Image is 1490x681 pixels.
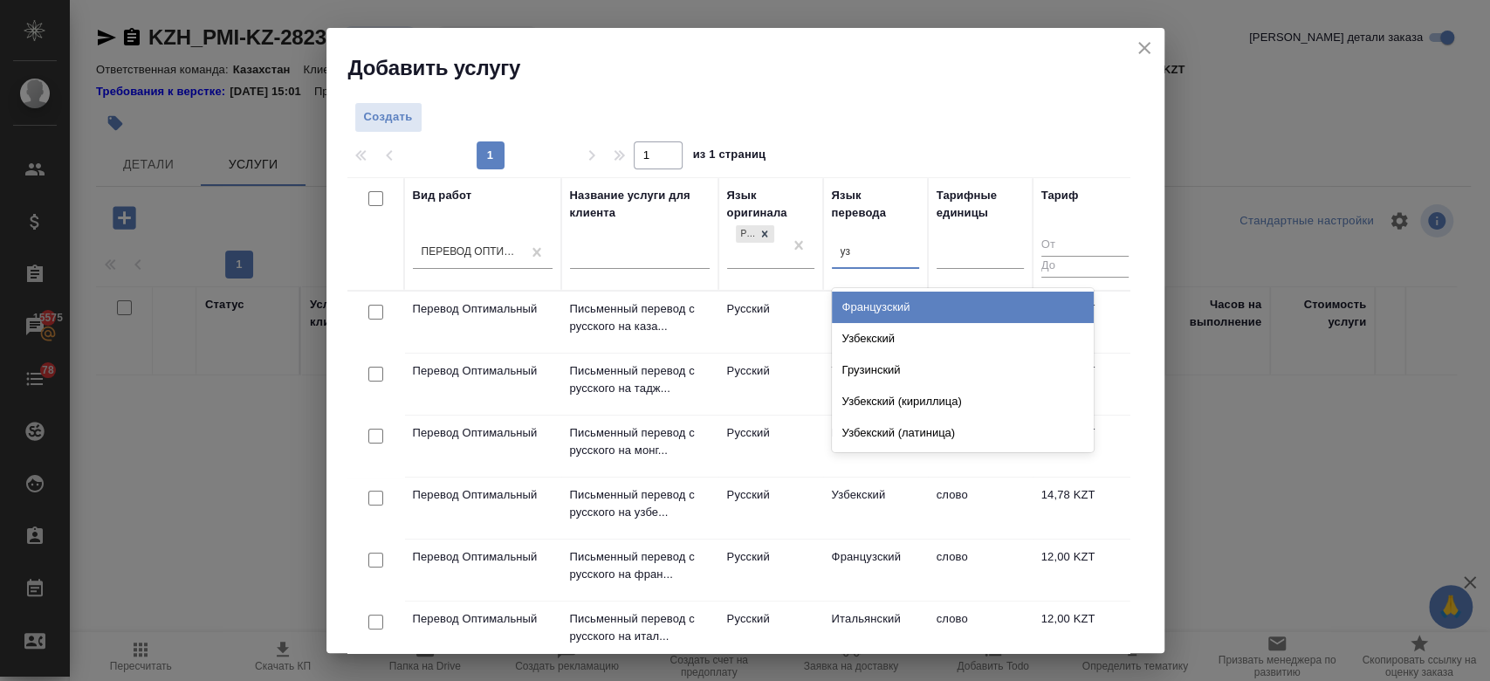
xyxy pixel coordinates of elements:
td: слово [928,478,1033,539]
div: Перевод Оптимальный [422,244,523,259]
td: Таджикский [823,354,928,415]
div: Тариф [1041,187,1079,204]
td: Русский [718,292,823,353]
td: Русский [718,354,823,415]
td: Русский [718,478,823,539]
p: Письменный перевод с русского на тадж... [570,362,710,397]
td: Французский [823,540,928,601]
td: Русский [718,602,823,663]
p: Письменный перевод с русского на каза... [570,300,710,335]
p: Письменный перевод с русского на узбе... [570,486,710,521]
div: Название услуги для клиента [570,187,710,222]
div: Узбекский [832,323,1094,354]
p: Перевод Оптимальный [413,548,553,566]
div: Французский [832,292,1094,323]
p: Перевод Оптимальный [413,486,553,504]
td: слово [928,540,1033,601]
td: Казахский [823,292,928,353]
h2: Добавить услугу [348,54,1164,82]
div: Узбекский (кириллица) [832,386,1094,417]
div: Русский [734,224,776,245]
td: 12,00 KZT [1033,602,1137,663]
p: Письменный перевод с русского на фран... [570,548,710,583]
td: 14,78 KZT [1033,478,1137,539]
p: Перевод Оптимальный [413,610,553,628]
td: слово [928,602,1033,663]
span: из 1 страниц [693,144,766,169]
div: Тарифные единицы [937,187,1024,222]
td: Узбекский [823,478,928,539]
div: Грузинский [832,354,1094,386]
button: Создать [354,102,422,133]
div: Русский [736,225,755,244]
p: Перевод Оптимальный [413,424,553,442]
div: Узбекский (латиница) [832,417,1094,449]
div: Вид работ [413,187,472,204]
td: Русский [718,540,823,601]
input: От [1041,235,1129,257]
p: Перевод Оптимальный [413,362,553,380]
div: Язык перевода [832,187,919,222]
span: Создать [364,107,413,127]
td: Монгольский [823,416,928,477]
div: Язык оригинала [727,187,814,222]
td: Итальянский [823,602,928,663]
p: Письменный перевод с русского на монг... [570,424,710,459]
td: 12,00 KZT [1033,540,1137,601]
button: close [1131,35,1157,61]
input: До [1041,256,1129,278]
td: Русский [718,416,823,477]
p: Перевод Оптимальный [413,300,553,318]
p: Письменный перевод с русского на итал... [570,610,710,645]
